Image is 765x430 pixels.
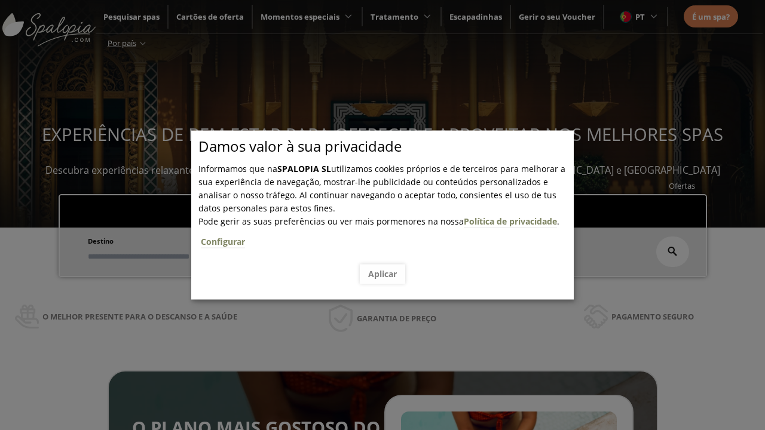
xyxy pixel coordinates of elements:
[201,236,245,248] a: Configurar
[277,163,331,174] b: SPALOPIA SL
[198,216,464,227] span: Pode gerir as suas preferências ou ver mais pormenores na nossa
[198,163,565,214] span: Informamos que na utilizamos cookies próprios e de terceiros para melhorar a sua experiência de n...
[198,140,574,153] p: Damos valor à sua privacidade
[198,216,574,256] span: .
[464,216,557,228] a: Política de privacidade
[360,264,405,284] button: Aplicar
